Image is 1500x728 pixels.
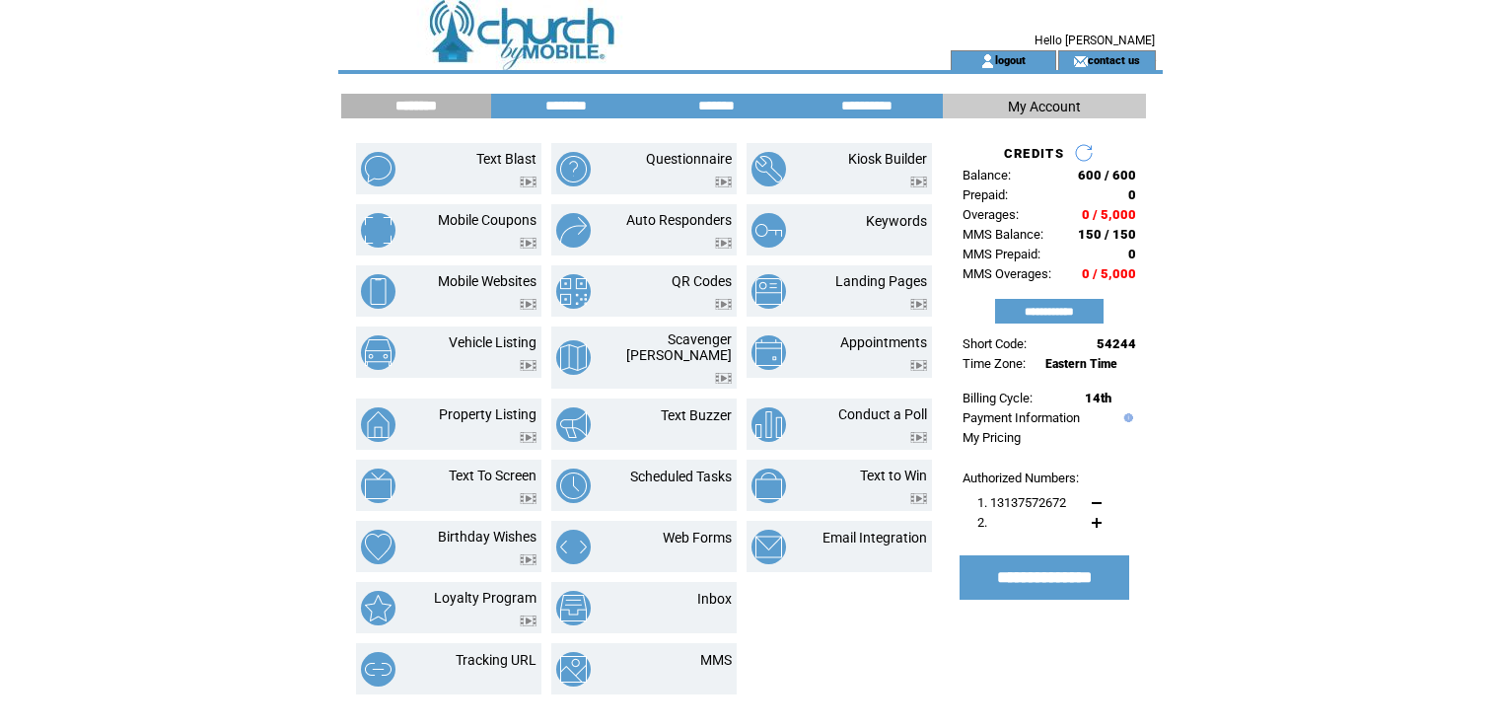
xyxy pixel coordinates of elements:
a: Vehicle Listing [449,334,536,350]
span: 0 [1128,247,1136,261]
img: video.png [520,360,536,371]
a: contact us [1088,53,1140,66]
img: kiosk-builder.png [751,152,786,186]
a: Scheduled Tasks [630,469,732,484]
img: video.png [520,493,536,504]
a: Conduct a Poll [838,406,927,422]
span: 0 / 5,000 [1082,266,1136,281]
img: text-to-screen.png [361,469,395,503]
img: video.png [715,238,732,249]
a: Scavenger [PERSON_NAME] [626,331,732,363]
span: CREDITS [1004,146,1064,161]
span: 0 [1128,187,1136,202]
img: video.png [910,299,927,310]
span: 150 / 150 [1078,227,1136,242]
img: video.png [715,373,732,384]
a: Text To Screen [449,468,536,483]
span: 0 / 5,000 [1082,207,1136,222]
img: video.png [715,299,732,310]
img: vehicle-listing.png [361,335,395,370]
span: My Account [1008,99,1081,114]
img: video.png [520,177,536,187]
img: text-buzzer.png [556,407,591,442]
a: Mobile Coupons [438,212,536,228]
img: conduct-a-poll.png [751,407,786,442]
a: Loyalty Program [434,590,536,606]
a: Questionnaire [646,151,732,167]
img: text-to-win.png [751,469,786,503]
img: video.png [520,554,536,565]
img: mobile-websites.png [361,274,395,309]
img: birthday-wishes.png [361,530,395,564]
a: logout [995,53,1026,66]
img: video.png [520,299,536,310]
a: Payment Information [963,410,1080,425]
span: Billing Cycle: [963,391,1033,405]
span: Overages: [963,207,1019,222]
img: property-listing.png [361,407,395,442]
img: contact_us_icon.gif [1073,53,1088,69]
img: auto-responders.png [556,213,591,248]
img: text-blast.png [361,152,395,186]
a: Tracking URL [456,652,536,668]
img: scavenger-hunt.png [556,340,591,375]
img: web-forms.png [556,530,591,564]
a: Text Buzzer [661,407,732,423]
a: Kiosk Builder [848,151,927,167]
span: 600 / 600 [1078,168,1136,182]
span: 2. [977,515,987,530]
a: Property Listing [439,406,536,422]
img: appointments.png [751,335,786,370]
img: loyalty-program.png [361,591,395,625]
span: Prepaid: [963,187,1008,202]
span: 54244 [1097,336,1136,351]
span: Short Code: [963,336,1027,351]
span: MMS Overages: [963,266,1051,281]
a: Keywords [866,213,927,229]
a: Mobile Websites [438,273,536,289]
span: Authorized Numbers: [963,471,1079,485]
a: Text Blast [476,151,536,167]
img: inbox.png [556,591,591,625]
span: Balance: [963,168,1011,182]
a: Auto Responders [626,212,732,228]
img: tracking-url.png [361,652,395,687]
img: mobile-coupons.png [361,213,395,248]
a: My Pricing [963,430,1021,445]
a: Landing Pages [835,273,927,289]
span: 1. 13137572672 [977,495,1066,510]
img: account_icon.gif [980,53,995,69]
a: MMS [700,652,732,668]
img: video.png [910,493,927,504]
span: MMS Prepaid: [963,247,1040,261]
img: qr-codes.png [556,274,591,309]
img: video.png [520,238,536,249]
span: Hello [PERSON_NAME] [1035,34,1155,47]
span: Eastern Time [1045,357,1117,371]
img: video.png [910,177,927,187]
a: Appointments [840,334,927,350]
span: 14th [1085,391,1111,405]
img: questionnaire.png [556,152,591,186]
img: scheduled-tasks.png [556,469,591,503]
a: Inbox [697,591,732,607]
img: video.png [520,432,536,443]
a: Text to Win [860,468,927,483]
img: landing-pages.png [751,274,786,309]
a: QR Codes [672,273,732,289]
img: video.png [520,616,536,626]
a: Web Forms [663,530,732,546]
img: keywords.png [751,213,786,248]
img: mms.png [556,652,591,687]
img: help.gif [1119,413,1133,422]
img: video.png [910,432,927,443]
a: Birthday Wishes [438,529,536,545]
span: Time Zone: [963,356,1026,371]
a: Email Integration [822,530,927,546]
img: email-integration.png [751,530,786,564]
span: MMS Balance: [963,227,1043,242]
img: video.png [715,177,732,187]
img: video.png [910,360,927,371]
